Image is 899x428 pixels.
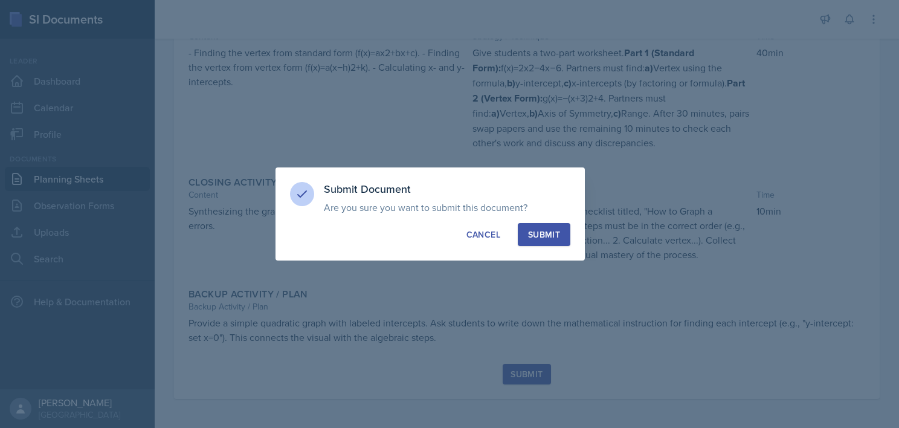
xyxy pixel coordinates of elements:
p: Are you sure you want to submit this document? [324,201,570,213]
button: Cancel [456,223,511,246]
h3: Submit Document [324,182,570,196]
button: Submit [518,223,570,246]
div: Submit [528,229,560,241]
div: Cancel [466,229,500,241]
